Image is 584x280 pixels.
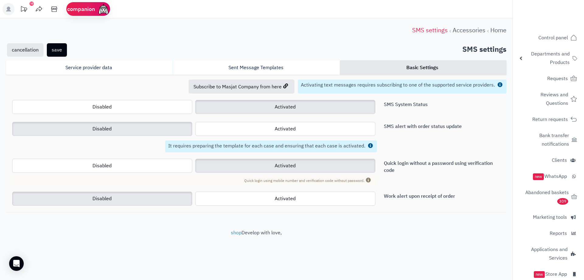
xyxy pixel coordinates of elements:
[47,43,67,57] button: save
[228,64,283,71] font: Sent Message Templates
[536,271,543,277] font: new
[231,229,242,236] a: shop
[384,123,462,130] font: SMS alert with order status update
[30,2,33,5] font: 10
[275,195,296,202] font: Activated
[173,60,339,75] a: Sent Message Templates
[490,26,506,35] a: Home
[516,210,580,225] a: Marketing tools
[92,125,112,133] font: Disabled
[92,103,112,111] font: Disabled
[92,162,112,169] font: Disabled
[92,195,112,202] font: Disabled
[516,185,580,208] a: Abandoned baskets309
[340,60,506,75] a: Basic Settings
[516,153,580,168] a: Clients
[462,44,506,55] font: SMS settings
[550,230,567,237] font: Reports
[547,75,568,82] font: Requests
[275,103,296,111] font: Activated
[12,46,39,54] font: cancellation
[6,60,173,75] a: Service provider data
[275,162,296,169] font: Activated
[539,132,569,148] font: Bank transfer notifications
[67,5,95,13] font: companion
[535,174,542,179] font: new
[516,87,580,111] a: Reviews and Questions
[244,178,364,183] font: Quick login using mobile number and verification code without password.
[545,271,567,278] font: Store App
[531,246,568,262] font: Applications and Services
[531,50,570,66] font: Departments and Products
[516,226,580,241] a: Reports
[97,3,109,15] img: ai-face.png
[193,83,282,90] font: Subscribe to Masjat Company from here
[52,46,62,54] font: save
[168,142,365,150] font: It requires preparing the template for each case and ensuring that each case is activated.
[406,64,438,71] font: Basic Settings
[9,256,24,271] div: Open Intercom Messenger
[412,26,448,35] a: SMS settings
[7,43,43,57] a: cancellation
[384,101,428,108] font: SMS System Status
[552,157,567,164] font: Clients
[453,26,485,35] a: Accessories
[516,128,580,151] a: Bank transfer notifications
[532,116,568,123] font: Return requests
[16,3,31,17] a: Platform updates
[516,30,580,45] a: Control panel
[525,189,569,196] font: Abandoned baskets
[538,34,568,41] font: Control panel
[533,214,567,221] font: Marketing tools
[242,229,282,236] font: Develop with love,
[516,169,580,184] a: WhatsAppnew
[516,242,580,265] a: Applications and Services
[65,64,112,71] font: Service provider data
[516,112,580,127] a: Return requests
[275,125,296,133] font: Activated
[559,198,566,204] font: 309
[544,173,567,180] font: WhatsApp
[541,91,568,107] font: Reviews and Questions
[516,71,580,86] a: Requests
[189,80,294,93] a: Subscribe to Masjat Company from here
[384,193,455,200] font: Work alert upon receipt of order
[384,160,493,174] font: Quick login without a password using verification code
[301,81,495,89] font: Activating text messages requires subscribing to one of the supported service providers.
